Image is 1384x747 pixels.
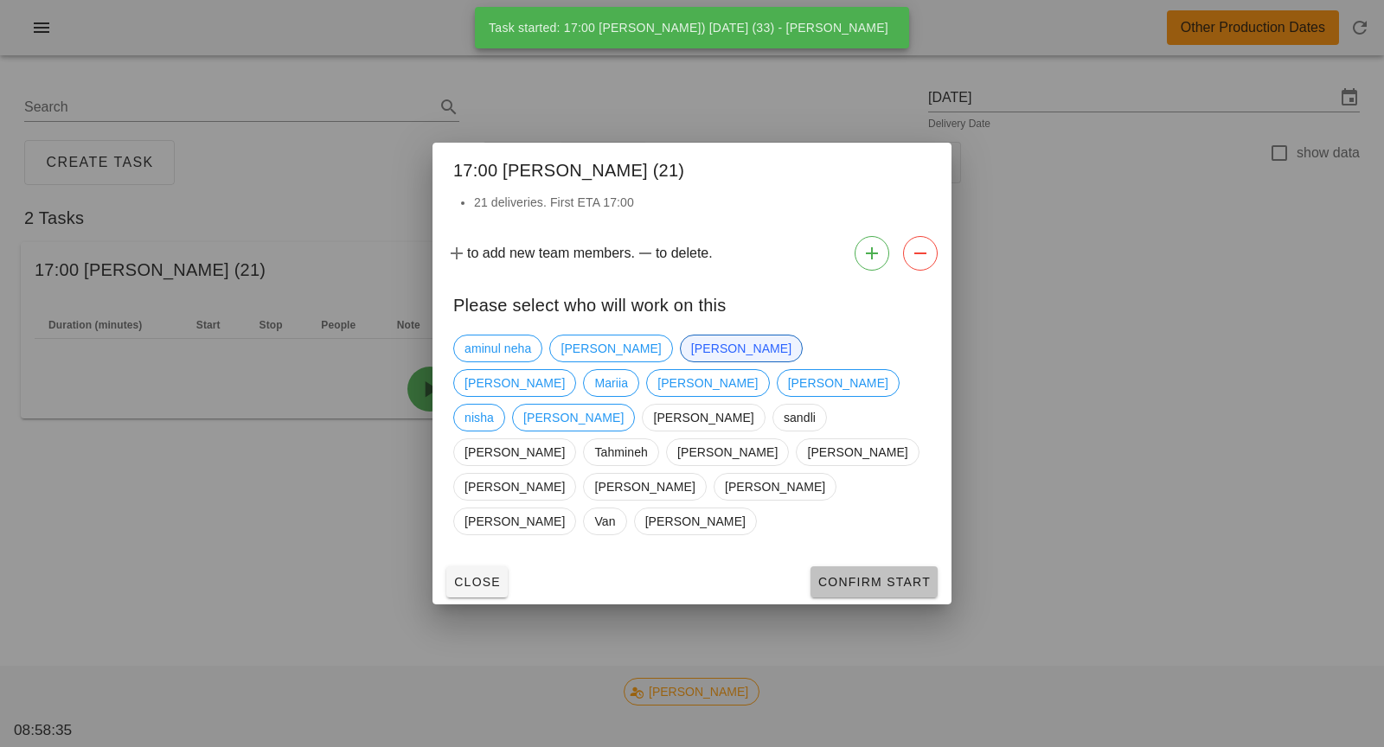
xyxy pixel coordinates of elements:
[594,508,615,534] span: Van
[594,439,648,465] span: Tahmineh
[446,566,508,597] button: Close
[811,566,938,597] button: Confirm Start
[432,229,951,278] div: to add new team members. to delete.
[561,335,661,361] span: [PERSON_NAME]
[653,405,753,431] span: [PERSON_NAME]
[465,335,531,361] span: aminul neha
[807,439,907,465] span: [PERSON_NAME]
[657,370,758,396] span: [PERSON_NAME]
[645,508,746,534] span: [PERSON_NAME]
[475,7,902,48] div: Task started: 17:00 [PERSON_NAME]) [DATE] (33) - [PERSON_NAME]
[432,143,951,193] div: 17:00 [PERSON_NAME] (21)
[784,405,816,431] span: sandli
[465,508,565,534] span: [PERSON_NAME]
[691,335,791,361] span: [PERSON_NAME]
[725,474,825,500] span: [PERSON_NAME]
[453,575,501,589] span: Close
[523,405,624,431] span: [PERSON_NAME]
[465,370,565,396] span: [PERSON_NAME]
[465,474,565,500] span: [PERSON_NAME]
[788,370,888,396] span: [PERSON_NAME]
[465,439,565,465] span: [PERSON_NAME]
[594,474,695,500] span: [PERSON_NAME]
[594,370,628,396] span: Mariia
[432,278,951,328] div: Please select who will work on this
[474,193,931,212] li: 21 deliveries. First ETA 17:00
[817,575,931,589] span: Confirm Start
[677,439,778,465] span: [PERSON_NAME]
[465,405,494,431] span: nisha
